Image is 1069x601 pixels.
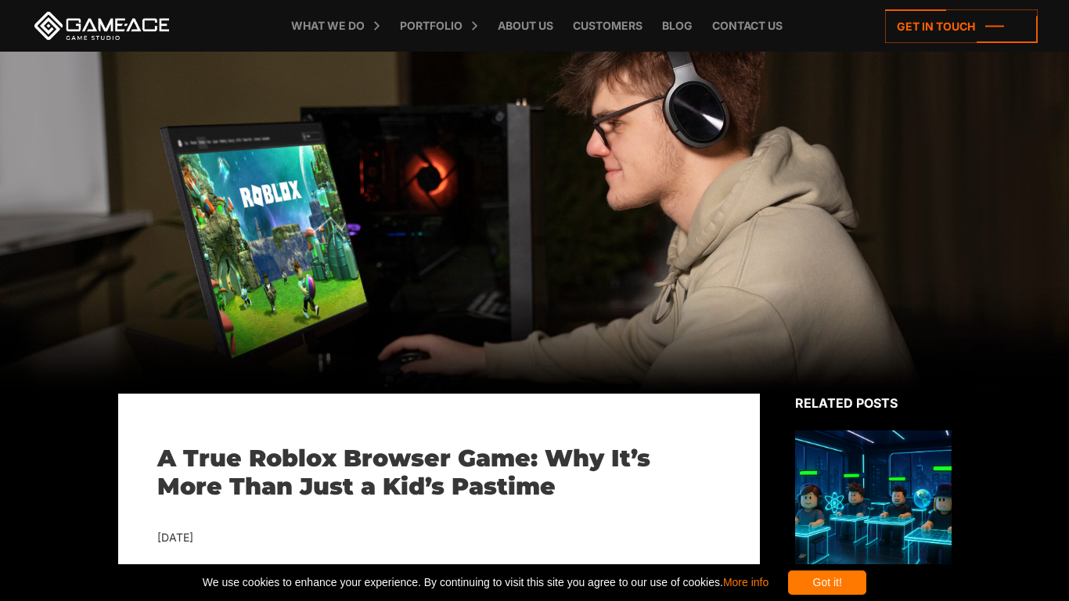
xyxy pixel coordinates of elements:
div: [DATE] [157,528,721,548]
img: Related [795,430,952,574]
span: We use cookies to enhance your experience. By continuing to visit this site you agree to our use ... [203,570,768,595]
h1: A True Roblox Browser Game: Why It’s More Than Just a Kid’s Pastime [157,444,721,501]
a: Get in touch [885,9,1038,43]
div: Got it! [788,570,866,595]
a: More info [723,576,768,588]
div: Related posts [795,394,952,412]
